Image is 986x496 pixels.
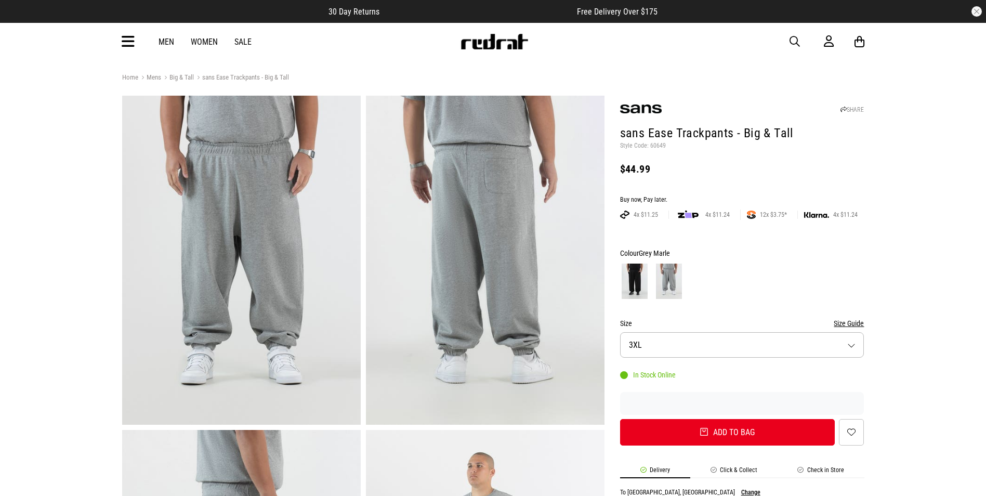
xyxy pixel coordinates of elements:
[577,7,658,17] span: Free Delivery Over $175
[840,106,864,113] a: SHARE
[701,211,734,219] span: 4x $11.24
[620,398,864,409] iframe: Customer reviews powered by Trustpilot
[690,466,778,478] li: Click & Collect
[328,7,379,17] span: 30 Day Returns
[194,73,289,83] a: sans Ease Trackpants - Big & Tall
[756,211,791,219] span: 12x $3.75*
[747,211,756,219] img: SPLITPAY
[829,211,862,219] span: 4x $11.24
[778,466,864,478] li: Check in Store
[620,105,662,113] img: sans
[620,142,864,150] p: Style Code: 60649
[620,489,735,496] p: To [GEOGRAPHIC_DATA], [GEOGRAPHIC_DATA]
[122,73,138,81] a: Home
[620,466,690,478] li: Delivery
[942,452,986,496] iframe: LiveChat chat widget
[620,332,864,358] button: 3XL
[138,73,161,83] a: Mens
[629,211,662,219] span: 4x $11.25
[834,317,864,330] button: Size Guide
[741,489,760,496] button: Change
[620,211,629,219] img: AFTERPAY
[622,264,648,299] img: Black
[122,96,361,425] img: Sans Ease Trackpants - Big & Tall in Grey
[678,210,699,220] img: zip
[656,264,682,299] img: Grey Marle
[639,249,670,257] span: Grey Marle
[629,340,642,350] span: 3XL
[366,96,604,425] img: Sans Ease Trackpants - Big & Tall in Grey
[620,247,864,259] div: Colour
[804,212,829,218] img: KLARNA
[620,419,835,446] button: Add to bag
[400,6,556,17] iframe: Customer reviews powered by Trustpilot
[620,371,676,379] div: In Stock Online
[460,34,529,49] img: Redrat logo
[234,37,252,47] a: Sale
[620,163,864,175] div: $44.99
[191,37,218,47] a: Women
[159,37,174,47] a: Men
[161,73,194,83] a: Big & Tall
[620,196,864,204] div: Buy now, Pay later.
[620,317,864,330] div: Size
[620,125,864,142] h1: sans Ease Trackpants - Big & Tall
